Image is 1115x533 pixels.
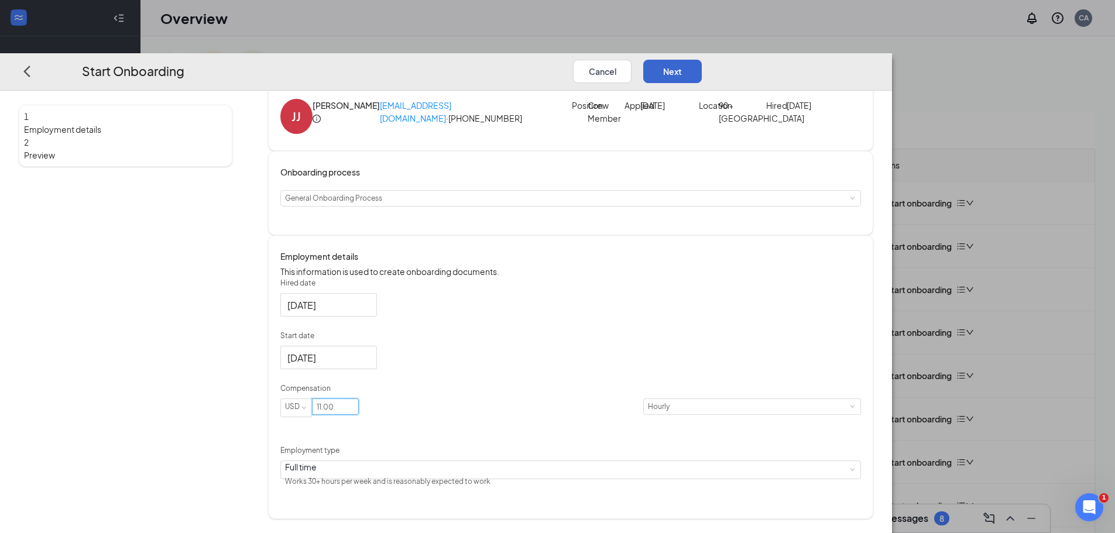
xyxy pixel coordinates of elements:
div: Hourly [648,399,678,414]
span: info-circle [313,115,321,123]
p: [DATE] [787,99,827,112]
p: Hired [766,99,787,112]
p: Position [572,99,588,112]
p: Employment type [280,445,861,456]
p: Location [699,99,719,112]
div: [object Object] [285,191,390,206]
div: Full time [285,461,490,473]
a: [EMAIL_ADDRESS][DOMAIN_NAME] [380,100,451,123]
h3: Start Onboarding [82,61,184,81]
h4: Onboarding process [280,166,861,178]
p: Hired date [280,278,861,288]
input: Sep 16, 2025 [287,298,368,312]
h4: [PERSON_NAME] [313,99,380,112]
span: 1 [1099,493,1109,503]
div: [object Object] [285,461,499,490]
div: JJ [291,108,301,125]
span: General Onboarding Process [285,194,382,202]
span: 1 [24,111,29,122]
p: Crew Member [588,99,619,125]
h4: Employment details [280,250,861,263]
span: 2 [24,137,29,147]
span: Employment details [24,123,227,136]
p: This information is used to create onboarding documents. [280,265,861,278]
input: Sep 30, 2025 [287,350,368,365]
p: Applied [625,99,640,112]
p: Start date [280,331,861,341]
p: · [PHONE_NUMBER] [380,99,572,125]
div: Works 30+ hours per week and is reasonably expected to work [285,473,490,490]
button: Next [643,60,702,83]
input: Amount [313,399,358,414]
div: USD [285,399,308,414]
p: 90 - [GEOGRAPHIC_DATA] [719,99,759,125]
iframe: Intercom live chat [1075,493,1103,521]
span: Preview [24,149,227,161]
p: Compensation [280,383,861,394]
p: [DATE] [640,99,672,112]
button: Cancel [573,60,632,83]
